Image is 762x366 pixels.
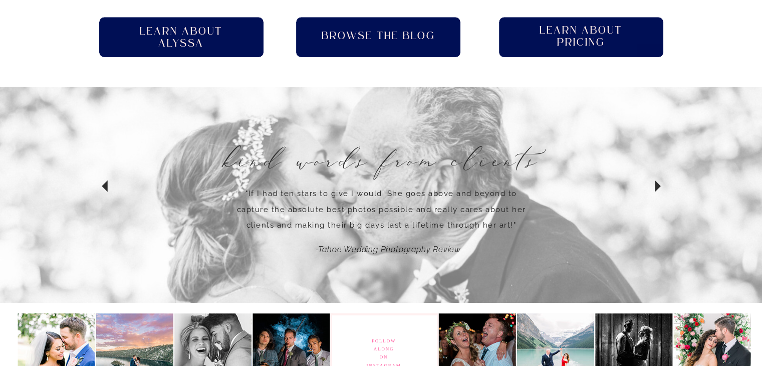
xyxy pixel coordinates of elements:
[316,241,464,250] p: -Tahoe Wedding Photography Review
[132,26,231,49] a: Learn About Alyssa
[531,25,632,50] a: Learn About pricing
[234,186,529,219] p: "If I had ten stars to give I would. She goes above and beyond to capture the absolute best photo...
[224,140,539,195] h3: Kind Words from Clients
[310,30,447,43] a: Browse the blog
